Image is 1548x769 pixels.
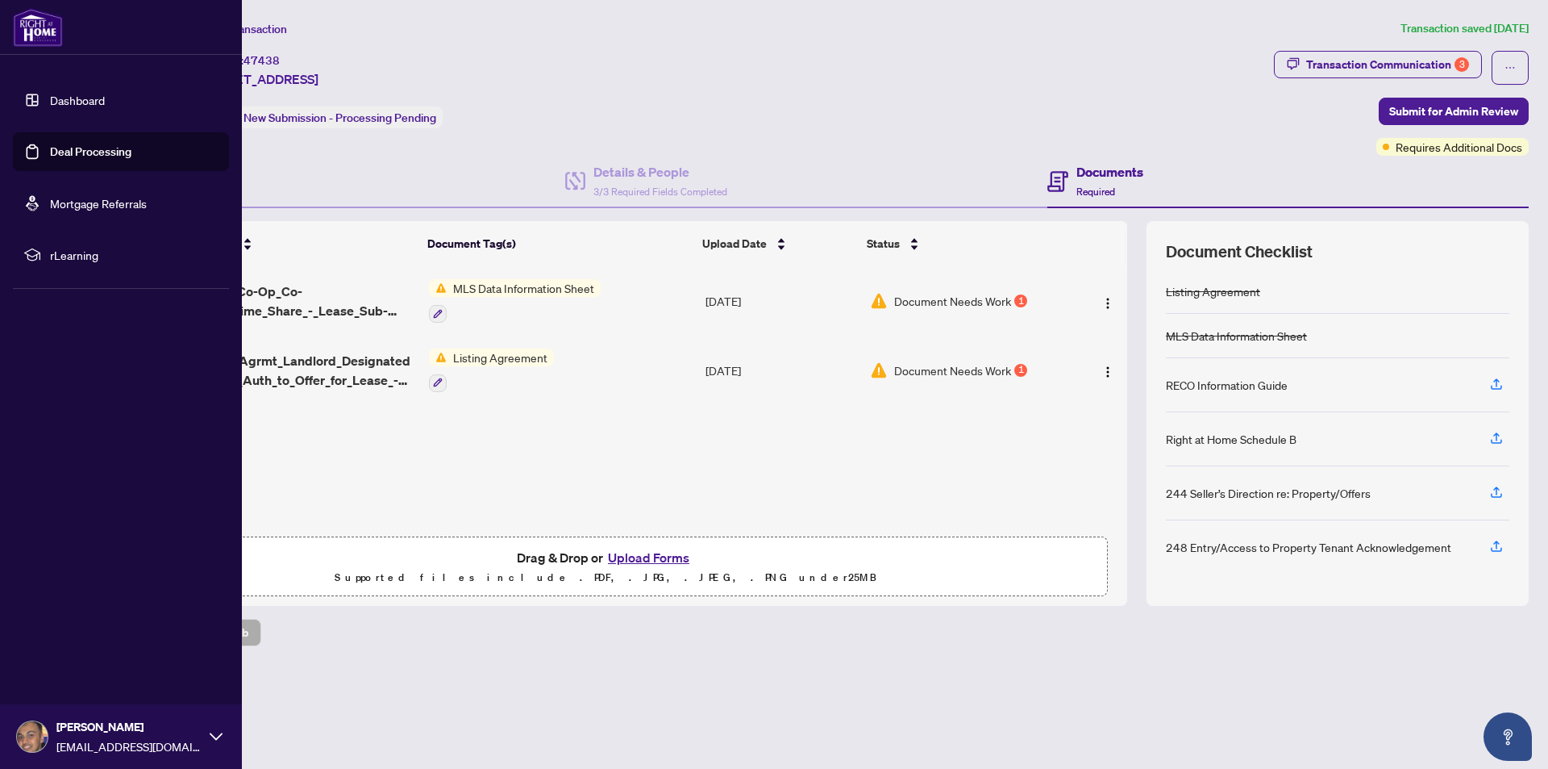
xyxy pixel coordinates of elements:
[870,362,888,379] img: Document Status
[1166,484,1371,502] div: 244 Seller’s Direction re: Property/Offers
[1076,162,1143,182] h4: Documents
[517,547,694,568] span: Drag & Drop or
[593,162,727,182] h4: Details & People
[1095,357,1121,383] button: Logo
[1166,376,1288,394] div: RECO Information Guide
[1076,186,1115,198] span: Required
[867,235,900,253] span: Status
[1166,538,1451,556] div: 248 Entry/Access to Property Tenant Acknowledgement
[1014,364,1027,377] div: 1
[200,107,443,128] div: Status:
[1101,297,1114,310] img: Logo
[1014,295,1027,307] div: 1
[1389,98,1518,124] span: Submit for Admin Review
[243,53,280,68] span: 47438
[114,568,1097,587] p: Supported files include .PDF, .JPG, .JPEG, .PNG under 25 MB
[50,144,131,159] a: Deal Processing
[593,186,727,198] span: 3/3 Required Fields Completed
[201,22,287,36] span: View Transaction
[1101,366,1114,378] img: Logo
[1454,57,1469,72] div: 3
[50,196,147,211] a: Mortgage Referrals
[699,336,863,405] td: [DATE]
[696,221,859,266] th: Upload Date
[1166,240,1313,263] span: Document Checklist
[50,246,218,264] span: rLearning
[200,69,318,89] span: [STREET_ADDRESS]
[156,221,422,266] th: (2) File Name
[702,235,767,253] span: Upload Date
[894,292,1011,310] span: Document Needs Work
[1396,138,1522,156] span: Requires Additional Docs
[1379,98,1529,125] button: Submit for Admin Review
[894,362,1011,379] span: Document Needs Work
[1166,430,1296,448] div: Right at Home Schedule B
[17,721,48,752] img: Profile Icon
[603,547,694,568] button: Upload Forms
[1483,713,1532,761] button: Open asap
[1400,19,1529,38] article: Transaction saved [DATE]
[56,738,202,755] span: [EMAIL_ADDRESS][DOMAIN_NAME]
[1504,62,1516,73] span: ellipsis
[1274,51,1482,78] button: Transaction Communication3
[447,279,601,297] span: MLS Data Information Sheet
[429,349,447,366] img: Status Icon
[699,266,863,336] td: [DATE]
[163,351,416,390] span: 272_Listing_Agrmt_Landlord_Designated_Rep_Agrmt_Auth_to_Offer_for_Lease_-_PropTx-[PERSON_NAME].pdf
[1166,327,1307,345] div: MLS Data Information Sheet
[429,279,601,323] button: Status IconMLS Data Information Sheet
[447,349,554,366] span: Listing Agreement
[56,718,202,736] span: [PERSON_NAME]
[1306,52,1469,77] div: Transaction Communication
[50,93,105,107] a: Dashboard
[870,292,888,310] img: Document Status
[429,349,554,392] button: Status IconListing Agreement
[104,537,1107,597] span: Drag & Drop orUpload FormsSupported files include .PDF, .JPG, .JPEG, .PNG under25MB
[429,279,447,297] img: Status Icon
[1166,282,1260,300] div: Listing Agreement
[860,221,1065,266] th: Status
[13,8,63,47] img: logo
[1095,288,1121,314] button: Logo
[421,221,696,266] th: Document Tag(s)
[243,111,436,125] span: New Submission - Processing Pending
[163,282,416,320] span: 292_Condo_Co-Op_Co-Ownership_Time_Share_-_Lease_Sub-Lease_MLS_Data_Information_Form_-_PropTx-[PER...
